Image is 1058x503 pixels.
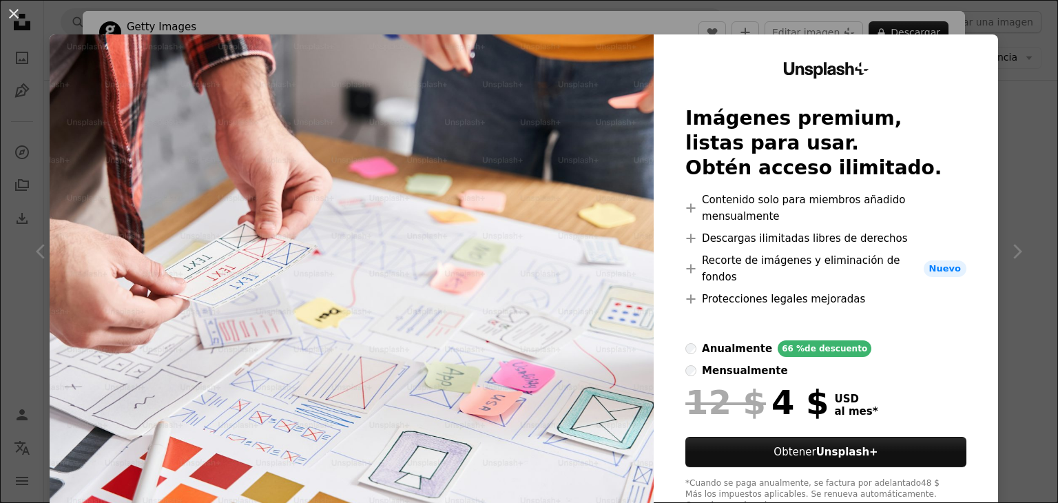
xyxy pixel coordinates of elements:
[685,384,766,420] span: 12 $
[924,260,966,277] span: Nuevo
[816,446,878,458] strong: Unsplash+
[685,365,696,376] input: mensualmente
[835,393,878,405] span: USD
[685,384,829,420] div: 4 $
[778,340,871,357] div: 66 % de descuento
[835,405,878,418] span: al mes *
[702,340,772,357] div: anualmente
[685,437,966,467] button: ObtenerUnsplash+
[685,291,966,307] li: Protecciones legales mejoradas
[685,252,966,285] li: Recorte de imágenes y eliminación de fondos
[702,362,787,379] div: mensualmente
[685,106,966,181] h2: Imágenes premium, listas para usar. Obtén acceso ilimitado.
[685,230,966,247] li: Descargas ilimitadas libres de derechos
[685,343,696,354] input: anualmente66 %de descuento
[685,192,966,225] li: Contenido solo para miembros añadido mensualmente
